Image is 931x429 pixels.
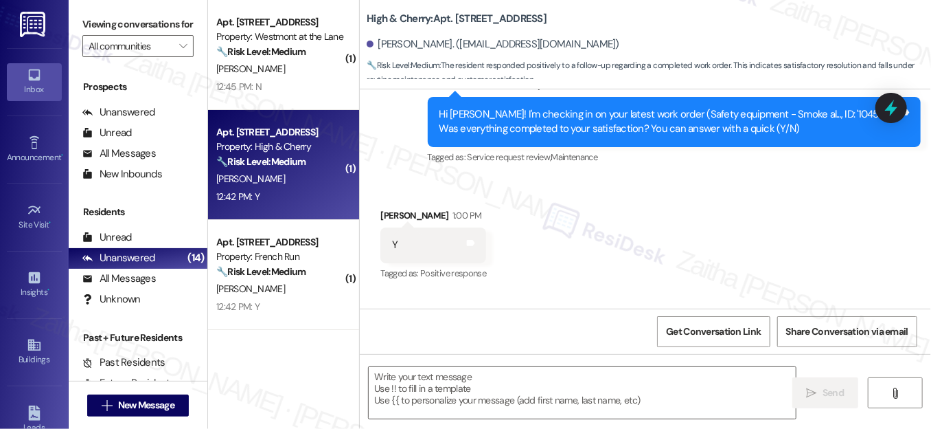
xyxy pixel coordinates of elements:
div: Unknown [82,292,141,307]
div: Apt. [STREET_ADDRESS] [216,125,343,140]
div: Hi [PERSON_NAME]! I'm checking in on your latest work order (Safety equipment - Smoke al..., ID: ... [439,107,899,137]
div: Property: Westmont at the Lane [216,30,343,44]
div: Future Residents [82,376,175,390]
span: [PERSON_NAME] [216,283,285,295]
div: [PERSON_NAME] [380,208,486,228]
div: Unread [82,230,132,245]
span: Share Conversation via email [786,324,908,339]
div: [PERSON_NAME]. ([EMAIL_ADDRESS][DOMAIN_NAME]) [367,37,619,52]
a: Inbox [7,63,62,100]
button: Share Conversation via email [777,316,917,347]
span: Service request review , [467,151,551,163]
div: Apt. [STREET_ADDRESS] [216,235,343,250]
div: Property: High & Cherry [216,140,343,154]
button: Get Conversation Link [657,316,770,347]
span: • [49,218,51,228]
span: Positive response [420,267,486,279]
div: Past Residents [82,355,165,370]
i:  [807,388,817,399]
span: New Message [118,398,174,412]
div: 12:42 PM: Y [216,190,260,203]
span: Send [823,386,844,400]
div: (14) [184,247,207,269]
strong: 🔧 Risk Level: Medium [216,45,306,58]
label: Viewing conversations for [82,14,194,35]
div: New Inbounds [82,167,162,181]
a: Buildings [7,333,62,371]
span: • [61,151,63,160]
img: ResiDesk Logo [20,12,48,37]
div: Prospects [69,80,207,94]
button: Send [792,377,859,408]
div: Past + Future Residents [69,331,207,345]
input: All communities [89,35,172,57]
b: High & Cherry: Apt. [STREET_ADDRESS] [367,12,547,26]
div: Tagged as: [380,263,486,283]
div: Y [392,238,398,252]
span: Get Conversation Link [666,324,761,339]
div: Property: French Run [216,250,343,264]
div: All Messages [82,146,156,161]
div: Unanswered [82,105,155,120]
div: Tagged as: [428,147,921,167]
div: Residents [69,205,207,219]
strong: 🔧 Risk Level: Medium [216,265,306,278]
span: : The resident responded positively to a follow-up regarding a completed work order. This indicat... [367,58,931,88]
span: [PERSON_NAME] [216,173,285,185]
i:  [890,388,900,399]
div: Unread [82,126,132,140]
div: Unanswered [82,251,155,265]
i:  [179,41,187,52]
div: 1:00 PM [449,208,481,223]
div: 12:45 PM: N [216,80,262,93]
div: All Messages [82,272,156,286]
button: New Message [87,395,189,417]
div: 12:42 PM: Y [216,300,260,313]
span: [PERSON_NAME] [216,63,285,75]
i:  [102,400,112,411]
div: Apt. [STREET_ADDRESS] [216,15,343,30]
strong: 🔧 Risk Level: Medium [216,155,306,168]
a: Insights • [7,266,62,303]
a: Site Visit • [7,199,62,236]
strong: 🔧 Risk Level: Medium [367,60,439,71]
span: Maintenance [551,151,598,163]
span: • [47,285,49,295]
